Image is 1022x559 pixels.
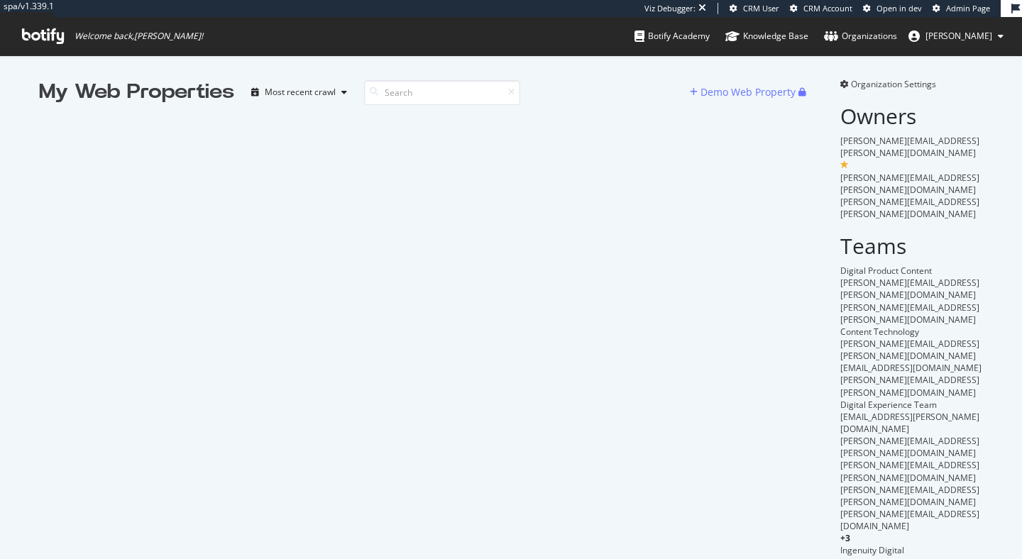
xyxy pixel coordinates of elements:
[690,86,798,98] a: Demo Web Property
[634,17,710,55] a: Botify Academy
[246,81,353,104] button: Most recent crawl
[863,3,922,14] a: Open in dev
[840,338,979,362] span: [PERSON_NAME][EMAIL_ADDRESS][PERSON_NAME][DOMAIN_NAME]
[730,3,779,14] a: CRM User
[840,104,983,128] h2: Owners
[840,411,979,435] span: [EMAIL_ADDRESS][PERSON_NAME][DOMAIN_NAME]
[840,326,983,338] div: Content Technology
[840,508,979,532] span: [PERSON_NAME][EMAIL_ADDRESS][DOMAIN_NAME]
[840,277,979,301] span: [PERSON_NAME][EMAIL_ADDRESS][PERSON_NAME][DOMAIN_NAME]
[840,234,983,258] h2: Teams
[840,362,982,374] span: [EMAIL_ADDRESS][DOMAIN_NAME]
[644,3,696,14] div: Viz Debugger:
[840,532,850,544] span: + 3
[840,172,979,196] span: [PERSON_NAME][EMAIL_ADDRESS][PERSON_NAME][DOMAIN_NAME]
[265,88,336,96] div: Most recent crawl
[925,30,992,42] span: adrianna
[877,3,922,13] span: Open in dev
[840,399,983,411] div: Digital Experience Team
[840,544,983,556] div: Ingenuity Digital
[897,25,1015,48] button: [PERSON_NAME]
[790,3,852,14] a: CRM Account
[824,17,897,55] a: Organizations
[840,265,983,277] div: Digital Product Content
[840,135,979,159] span: [PERSON_NAME][EMAIL_ADDRESS][PERSON_NAME][DOMAIN_NAME]
[840,435,979,459] span: [PERSON_NAME][EMAIL_ADDRESS][PERSON_NAME][DOMAIN_NAME]
[634,29,710,43] div: Botify Academy
[840,374,979,398] span: [PERSON_NAME][EMAIL_ADDRESS][PERSON_NAME][DOMAIN_NAME]
[700,85,796,99] div: Demo Web Property
[75,31,203,42] span: Welcome back, [PERSON_NAME] !
[933,3,990,14] a: Admin Page
[946,3,990,13] span: Admin Page
[39,78,234,106] div: My Web Properties
[364,80,520,105] input: Search
[803,3,852,13] span: CRM Account
[840,301,979,326] span: [PERSON_NAME][EMAIL_ADDRESS][PERSON_NAME][DOMAIN_NAME]
[840,484,979,508] span: [PERSON_NAME][EMAIL_ADDRESS][PERSON_NAME][DOMAIN_NAME]
[840,459,979,483] span: [PERSON_NAME][EMAIL_ADDRESS][PERSON_NAME][DOMAIN_NAME]
[743,3,779,13] span: CRM User
[840,196,979,220] span: [PERSON_NAME][EMAIL_ADDRESS][PERSON_NAME][DOMAIN_NAME]
[851,78,936,90] span: Organization Settings
[725,17,808,55] a: Knowledge Base
[824,29,897,43] div: Organizations
[725,29,808,43] div: Knowledge Base
[690,81,798,104] button: Demo Web Property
